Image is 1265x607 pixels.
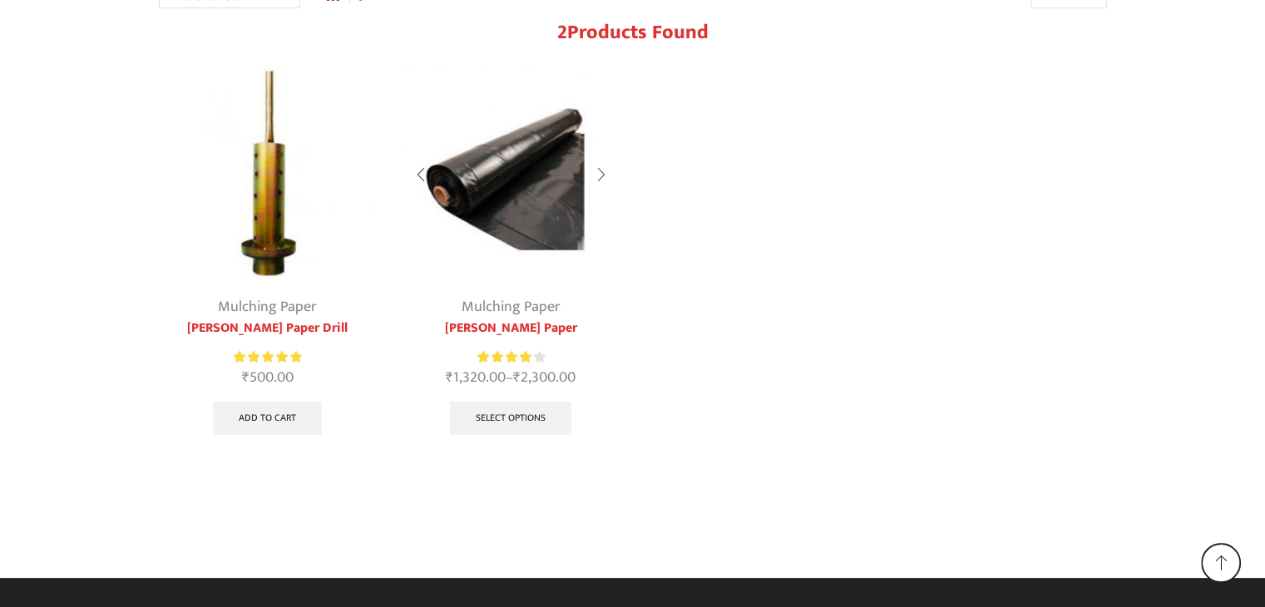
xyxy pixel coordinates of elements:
img: Heera Mulching Paper [402,65,620,284]
a: Add to cart: “Heera Mulching Paper Drill” [213,402,322,435]
span: 2 [557,16,567,49]
img: Heera Mulching Paper Drill [159,65,378,284]
span: Rated out of 5 [234,348,301,366]
span: ₹ [242,365,250,390]
div: Rated 4.27 out of 5 [477,348,545,366]
bdi: 2,300.00 [513,365,576,390]
bdi: 500.00 [242,365,294,390]
span: – [402,367,620,389]
span: Rated out of 5 [477,348,535,366]
a: Mulching Paper [462,294,561,319]
bdi: 1,320.00 [446,365,506,390]
span: ₹ [446,365,453,390]
a: [PERSON_NAME] Paper Drill [159,318,378,338]
span: Products found [567,16,709,49]
a: Select options for “Heera Mulching Paper” [450,402,571,435]
a: [PERSON_NAME] Paper [402,318,620,338]
a: Mulching Paper [218,294,317,319]
span: ₹ [513,365,521,390]
div: Rated 5.00 out of 5 [234,348,301,366]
